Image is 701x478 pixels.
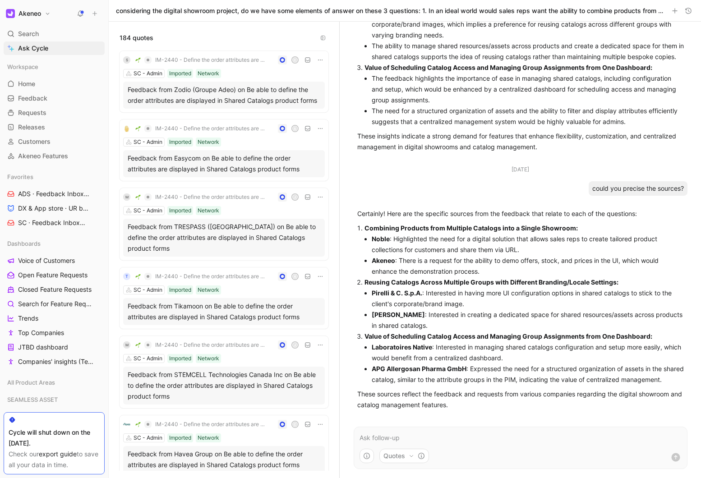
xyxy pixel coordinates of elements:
li: The need for a structured organization of assets and the ability to filter and display attributes... [372,106,684,127]
span: IM-2440 - Define the order attributes are displayed in Shared Catalogs product forms [155,273,267,280]
button: 🌱IM-2440 - Define the order attributes are displayed in Shared Catalogs product forms [132,55,270,65]
div: SEAMLESS ASSET [4,393,105,409]
a: Ask Cycle [4,41,105,55]
div: C [292,422,298,427]
div: Imported [169,69,191,78]
div: Search [4,27,105,41]
li: There is a strong interest in having shared catalogs that can be customized to align with differe... [372,8,684,41]
button: 🌱IM-2440 - Define the order attributes are displayed in Shared Catalogs product forms [132,192,270,202]
div: J [292,194,298,200]
a: Trends [4,312,105,325]
div: SEAMLESS ASSET [4,393,105,406]
a: Home [4,77,105,91]
a: Closed Feature Requests [4,283,105,296]
p: Certainly! Here are the specific sources from the feedback that relate to each of the questions: [357,208,684,219]
span: Workspace [7,62,38,71]
div: K [292,274,298,280]
div: Feedback from Havea Group on Be able to define the order attributes are displayed in Shared Catal... [128,449,320,470]
a: Releases [4,120,105,134]
strong: Value of Scheduling Catalog Access and Managing Group Assignments from One Dashboard: [364,64,652,71]
div: A [292,126,298,132]
li: : Interested in managing shared catalogs configuration and setup more easily, which would benefit... [372,342,684,363]
div: Imported [169,433,191,442]
button: 🌱IM-2440 - Define the order attributes are displayed in Shared Catalogs product forms [132,340,270,350]
button: 🌱IM-2440 - Define the order attributes are displayed in Shared Catalogs product forms [132,123,270,134]
span: DX & App store · UR by project [18,204,91,213]
div: Imported [169,285,191,294]
div: Cycle will shut down on the [DATE]. [9,427,100,449]
li: : Interested in creating a dedicated space for shared resources/assets across products in shared ... [372,309,684,331]
span: 184 quotes [120,32,153,43]
span: Search [18,28,39,39]
div: Feedback from Easycom on Be able to define the order attributes are displayed in Shared Catalogs ... [128,153,320,175]
span: Releases [18,123,45,132]
span: IM-2440 - Define the order attributes are displayed in Shared Catalogs product forms [155,193,267,201]
div: Network [198,138,219,147]
a: SC · Feedback InboxSHARED CATALOGS [4,216,105,230]
div: APPS PLATFORM [4,410,105,426]
li: : There is a request for the ability to demo offers, stock, and prices in the UI, which would enh... [372,255,684,277]
li: The ability to manage shared resources/assets across products and create a dedicated space for th... [372,41,684,62]
span: SEAMLESS ASSET [7,395,58,404]
span: Dashboards [7,239,41,248]
div: [DATE] [512,165,529,174]
div: All Product Areas [4,376,105,389]
a: Top Companies [4,326,105,340]
strong: Noble [372,235,390,243]
div: Network [198,354,219,363]
a: Customers [4,135,105,148]
span: IM-2440 - Define the order attributes are displayed in Shared Catalogs product forms [155,125,267,132]
span: Requests [18,108,46,117]
img: Akeneo [6,9,15,18]
button: Quotes [379,449,429,463]
div: Network [198,69,219,78]
li: : Highlighted the need for a digital solution that allows sales reps to create tailored product c... [372,234,684,255]
div: Check our to save all your data in time. [9,449,100,470]
div: S [123,56,130,64]
img: logo [123,125,130,132]
strong: Pirelli & C. S.p.A. [372,289,422,297]
strong: Reusing Catalogs Across Multiple Groups with Different Branding/Locale Settings: [364,278,618,286]
h1: Akeneo [18,9,41,18]
div: Imported [169,206,191,215]
span: Akeneo Features [18,152,68,161]
div: SC - Admin [134,206,162,215]
img: 🌱 [135,274,141,279]
span: ADS · Feedback Inbox [18,189,90,199]
span: IM-2440 - Define the order attributes are displayed in Shared Catalogs product forms [155,421,267,428]
div: All Product Areas [4,376,105,392]
span: Favorites [7,172,33,181]
div: DashboardsVoice of CustomersOpen Feature RequestsClosed Feature RequestsSearch for Feature Reques... [4,237,105,368]
a: DX & App store · UR by project [4,202,105,215]
div: APPS PLATFORM [4,410,105,423]
p: These insights indicate a strong demand for features that enhance flexibility, customization, and... [357,131,684,152]
div: Feedback from Tikamoon on Be able to define the order attributes are displayed in Shared Catalogs... [128,301,320,322]
div: SC - Admin [134,285,162,294]
span: Home [18,79,35,88]
a: Voice of Customers [4,254,105,267]
span: Feedback [18,94,47,103]
div: SC - Admin [134,433,162,442]
a: ADS · Feedback InboxDIGITAL SHOWROOM [4,187,105,201]
strong: APG Allergosan Pharma GmbH [372,365,466,372]
span: Companies' insights (Test [PERSON_NAME]) [18,357,96,366]
button: AkeneoAkeneo [4,7,53,20]
span: Ask Cycle [18,43,48,54]
span: Customers [18,137,51,146]
span: IM-2440 - Define the order attributes are displayed in Shared Catalogs product forms [155,56,267,64]
p: These sources reflect the feedback and requests from various companies regarding the digital show... [357,389,684,410]
img: 🌱 [135,342,141,348]
div: Feedback from STEMCELL Technologies Canada Inc on Be able to define the order attributes are disp... [128,369,320,402]
a: Akeneo Features [4,149,105,163]
strong: Combining Products from Multiple Catalogs into a Single Showroom: [364,224,578,232]
img: 🌱 [135,422,141,427]
strong: [PERSON_NAME] [372,311,425,318]
strong: Laboratoires Native [372,343,432,351]
div: Workspace [4,60,105,74]
span: JTBD dashboard [18,343,68,352]
span: SC · Feedback Inbox [18,218,89,228]
div: Feedback from TRESPASS ([GEOGRAPHIC_DATA]) on Be able to define the order attributes are displaye... [128,221,320,254]
div: T [123,273,130,280]
li: The feedback highlights the importance of ease in managing shared catalogs, including configurati... [372,73,684,106]
strong: Value of Scheduling Catalog Access and Managing Group Assignments from One Dashboard: [364,332,652,340]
